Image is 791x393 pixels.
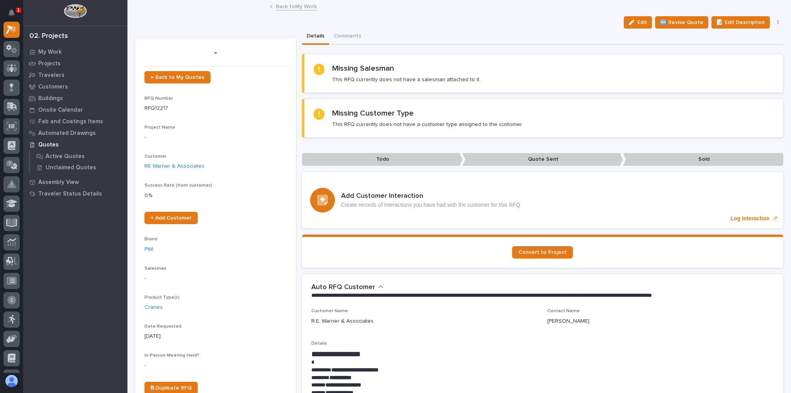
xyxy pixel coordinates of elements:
button: Edit [624,16,652,29]
span: Salesman [144,266,166,271]
p: Buildings [38,95,63,102]
button: 🆕 Revise Quote [655,16,708,29]
p: My Work [38,49,62,56]
p: Quotes [38,141,59,148]
p: - [144,361,287,369]
a: Unclaimed Quotes [30,162,127,173]
p: [DATE] [144,332,287,340]
p: Todo [302,153,463,166]
a: Quotes [23,139,127,150]
span: Success Rate (from customer) [144,183,212,188]
a: Fab and Coatings Items [23,116,127,127]
div: Notifications1 [10,9,20,22]
p: This RFQ currently does not have a salesman attached to it. [332,76,480,83]
a: Convert to Project [512,246,573,259]
a: ← Back to My Quotes [144,71,210,83]
a: Automated Drawings [23,127,127,139]
a: Active Quotes [30,151,127,162]
p: [PERSON_NAME] [547,317,589,325]
span: Customer Name [311,309,348,313]
span: Edit [637,19,647,26]
h3: Add Customer Interaction [341,192,521,201]
span: Date Requested [144,324,182,329]
p: 0 % [144,192,287,200]
p: - [144,274,287,282]
a: Customers [23,81,127,92]
button: Auto RFQ Customer [311,283,384,292]
span: Project Name [144,125,175,130]
p: Automated Drawings [38,130,96,137]
button: Details [302,29,329,45]
span: 📝 Edit Description [716,18,765,27]
div: 02. Projects [29,32,68,41]
a: Assembly View [23,176,127,188]
a: Back toMy Work [276,2,317,10]
p: This RFQ currently does not have a customer type assigned to the customer [332,121,522,128]
p: - [144,133,287,141]
span: Contact Name [547,309,580,313]
a: Travelers [23,69,127,81]
a: Onsite Calendar [23,104,127,116]
span: Convert to Project [518,250,567,255]
a: My Work [23,46,127,58]
a: Log Interaction [302,172,784,228]
p: Quote Sent [462,153,623,166]
a: Cranes [144,303,163,311]
a: Buildings [23,92,127,104]
p: Projects [38,60,61,67]
button: users-avatar [3,373,20,389]
p: Active Quotes [46,153,85,160]
p: Create records of interactions you have had with the customer for this RFQ [341,202,521,208]
p: Log Interaction [730,215,769,222]
span: 🆕 Revise Quote [660,18,703,27]
a: PWI [144,245,153,253]
span: In-Person Meeting Held? [144,353,199,358]
span: Details [311,341,327,346]
p: 1 [17,7,20,13]
p: Fab and Coatings Items [38,118,103,125]
a: RE Warner & Associates [144,162,204,170]
h2: Missing Salesman [332,64,394,73]
img: Workspace Logo [64,4,87,18]
a: + Add Customer [144,212,198,224]
p: - [144,47,287,58]
button: 📝 Edit Description [711,16,770,29]
span: + Add Customer [151,215,192,221]
span: ⎘ Duplicate RFQ [151,385,192,391]
a: Projects [23,58,127,69]
span: Customer [144,154,166,159]
button: Comments [329,29,366,45]
span: ← Back to My Quotes [151,75,204,80]
p: Traveler Status Details [38,191,102,197]
span: RFQ Number [144,96,173,101]
p: RFQ12217 [144,104,287,112]
span: Brand [144,237,157,242]
h2: Missing Customer Type [332,109,414,118]
button: Notifications [3,5,20,21]
p: Sold [623,153,784,166]
p: Assembly View [38,179,79,186]
p: Travelers [38,72,65,79]
a: Traveler Status Details [23,188,127,199]
p: Onsite Calendar [38,107,83,114]
h2: Auto RFQ Customer [311,283,375,292]
p: Unclaimed Quotes [46,164,96,171]
span: Product Type(s) [144,295,180,300]
p: R.E. Warner & Associates [311,317,373,325]
p: Customers [38,83,68,90]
